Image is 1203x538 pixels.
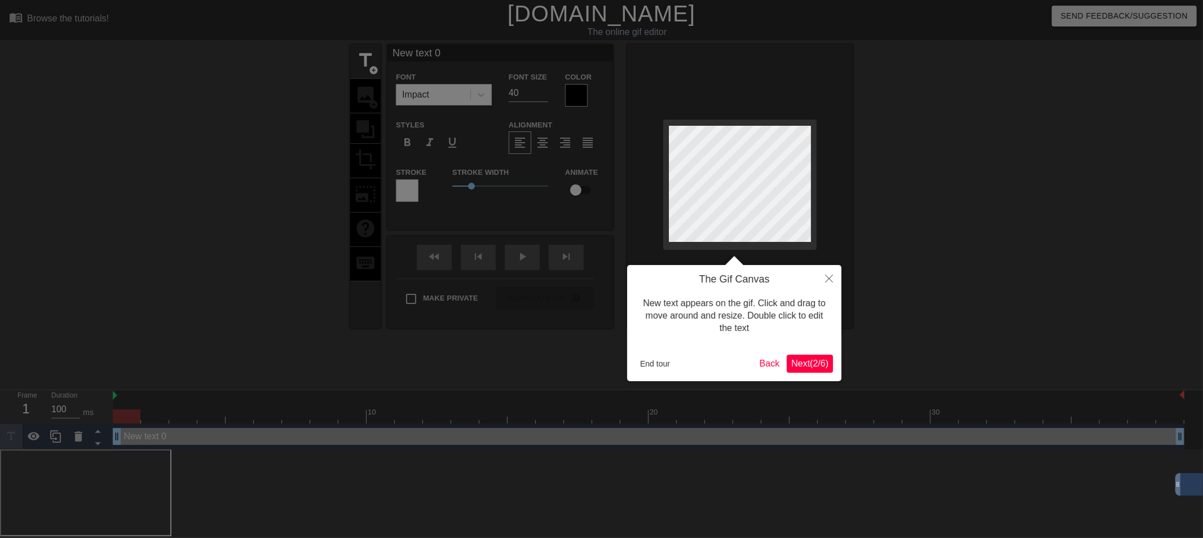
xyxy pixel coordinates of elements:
h4: The Gif Canvas [636,274,833,286]
button: Back [755,355,785,373]
span: Next ( 2 / 6 ) [791,359,829,368]
button: Close [817,265,841,291]
button: Next [787,355,833,373]
button: End tour [636,355,675,372]
div: New text appears on the gif. Click and drag to move around and resize. Double click to edit the text [636,286,833,346]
